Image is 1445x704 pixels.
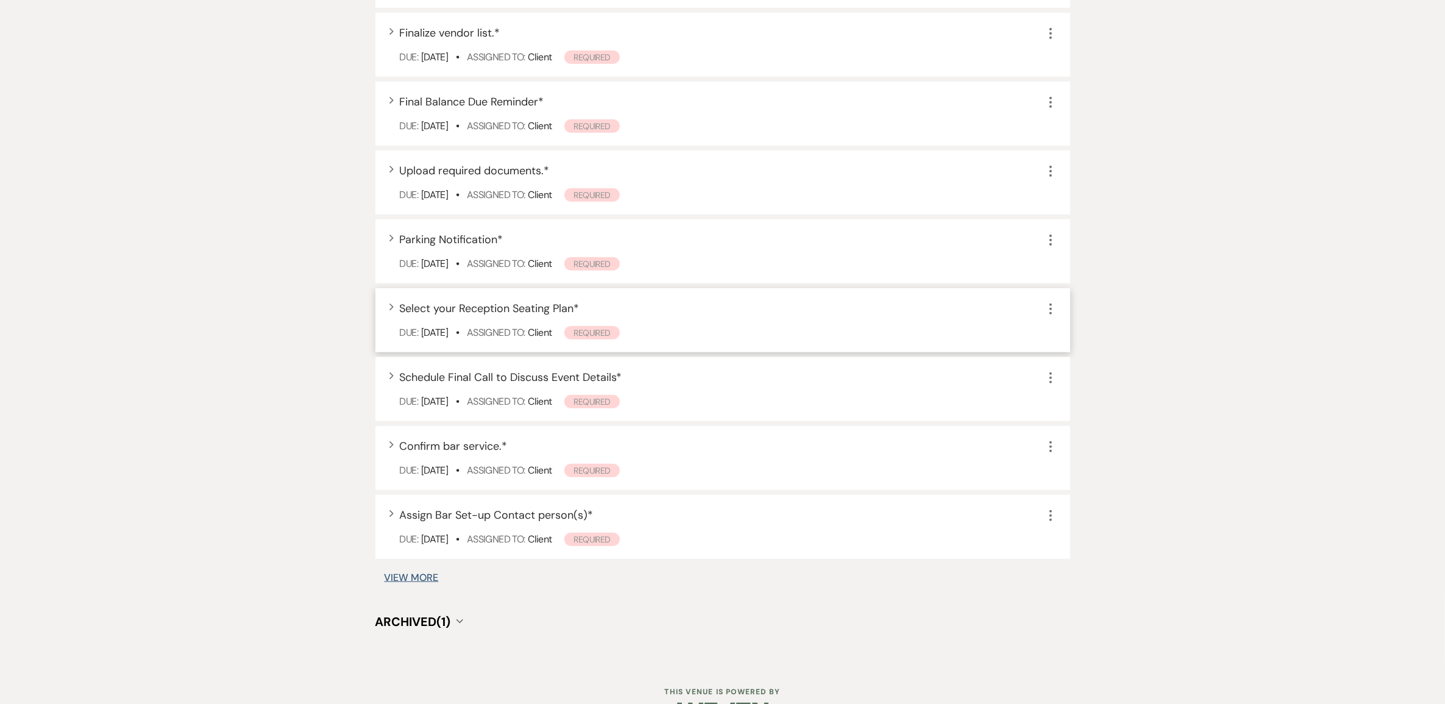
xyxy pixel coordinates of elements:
span: Due: [400,395,418,408]
button: Archived(1) [375,616,463,628]
button: Assign Bar Set-up Contact person(s)* [400,510,594,521]
span: Upload required documents. * [400,163,550,178]
span: Required [564,395,620,408]
span: Finalize vendor list. * [400,26,500,40]
b: • [456,326,459,339]
span: Required [564,188,620,202]
button: Finalize vendor list.* [400,27,500,38]
button: Select your Reception Seating Plan* [400,303,580,314]
span: Due: [400,188,418,201]
span: [DATE] [421,119,448,132]
b: • [456,533,459,546]
span: Schedule Final Call to Discuss Event Details * [400,370,622,385]
span: Parking Notification * [400,232,503,247]
span: Required [564,119,620,133]
span: Final Balance Due Reminder * [400,94,544,109]
span: [DATE] [421,51,448,63]
span: Client [528,533,552,546]
b: • [456,395,459,408]
b: • [456,51,459,63]
span: Assigned To: [467,326,525,339]
span: Client [528,188,552,201]
span: Assigned To: [467,464,525,477]
button: Confirm bar service.* [400,441,508,452]
span: Due: [400,51,418,63]
span: Assigned To: [467,533,525,546]
span: Client [528,326,552,339]
button: View More [385,573,439,583]
span: Assigned To: [467,395,525,408]
span: [DATE] [421,533,448,546]
span: Assigned To: [467,119,525,132]
b: • [456,119,459,132]
span: [DATE] [421,326,448,339]
span: [DATE] [421,188,448,201]
b: • [456,257,459,270]
b: • [456,188,459,201]
span: [DATE] [421,257,448,270]
span: Due: [400,257,418,270]
span: Due: [400,533,418,546]
span: Client [528,395,552,408]
button: Schedule Final Call to Discuss Event Details* [400,372,622,383]
span: Required [564,51,620,64]
span: Client [528,119,552,132]
span: Required [564,257,620,271]
button: Parking Notification* [400,234,503,245]
span: Required [564,464,620,477]
span: Select your Reception Seating Plan * [400,301,580,316]
span: Assigned To: [467,51,525,63]
span: Assigned To: [467,257,525,270]
span: Due: [400,119,418,132]
span: Due: [400,326,418,339]
span: Assign Bar Set-up Contact person(s) * [400,508,594,522]
span: Due: [400,464,418,477]
span: Client [528,464,552,477]
button: Upload required documents.* [400,165,550,176]
span: Client [528,51,552,63]
span: Required [564,326,620,340]
span: Client [528,257,552,270]
span: [DATE] [421,395,448,408]
b: • [456,464,459,477]
button: Final Balance Due Reminder* [400,96,544,107]
span: Confirm bar service. * [400,439,508,453]
span: Archived (1) [375,614,451,630]
span: Assigned To: [467,188,525,201]
span: Required [564,533,620,546]
span: [DATE] [421,464,448,477]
